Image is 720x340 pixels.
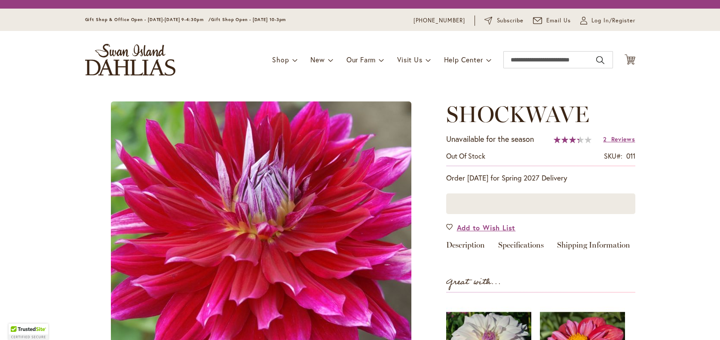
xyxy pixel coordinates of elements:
a: store logo [85,44,175,76]
span: Shop [272,55,289,64]
span: Gift Shop & Office Open - [DATE]-[DATE] 9-4:30pm / [85,17,211,22]
span: SHOCKWAVE [446,101,589,128]
a: [PHONE_NUMBER] [414,16,466,25]
span: Log In/Register [591,16,635,25]
p: Order [DATE] for Spring 2027 Delivery [446,173,635,183]
a: Add to Wish List [446,223,516,233]
div: TrustedSite Certified [9,324,48,340]
div: 011 [626,151,635,161]
strong: Great with... [446,275,501,289]
strong: SKU [604,151,622,160]
a: Shipping Information [557,241,630,254]
span: Our Farm [346,55,376,64]
span: Add to Wish List [457,223,516,233]
button: Search [596,53,604,67]
a: Log In/Register [580,16,635,25]
a: Subscribe [484,16,524,25]
p: Unavailable for the season [446,134,534,145]
span: Visit Us [397,55,422,64]
span: 2 [603,135,607,143]
a: 2 Reviews [603,135,635,143]
span: Gift Shop Open - [DATE] 10-3pm [211,17,286,22]
span: New [310,55,325,64]
div: 67% [554,136,591,143]
a: Specifications [498,241,544,254]
span: Reviews [611,135,635,143]
div: Availability [446,151,485,161]
div: Detailed Product Info [446,241,635,254]
span: Help Center [444,55,483,64]
span: Subscribe [497,16,524,25]
span: Email Us [546,16,571,25]
a: Description [446,241,485,254]
span: Out of stock [446,151,485,160]
a: Email Us [533,16,571,25]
